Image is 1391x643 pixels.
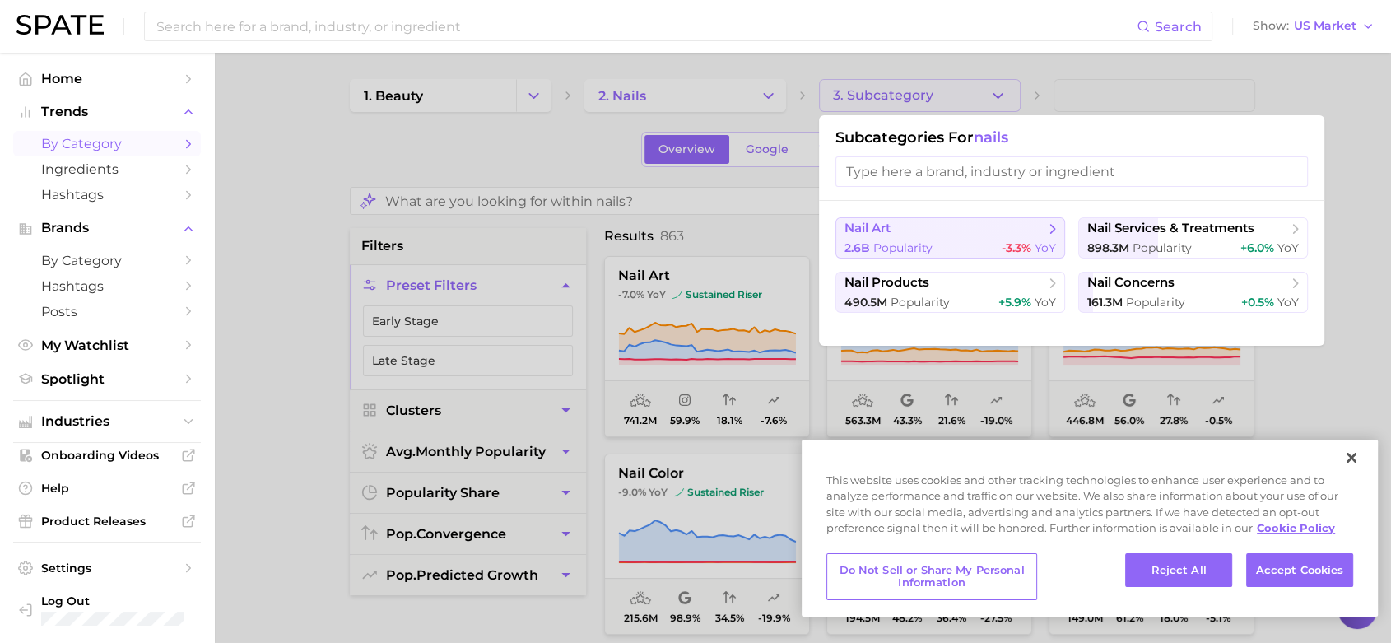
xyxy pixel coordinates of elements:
div: Privacy [802,440,1378,617]
div: Cookie banner [802,440,1378,617]
span: Search [1155,19,1202,35]
a: by Category [13,248,201,273]
h1: Subcategories for [835,128,1308,147]
a: Product Releases [13,509,201,534]
span: 898.3m [1087,240,1129,255]
button: Accept Cookies [1246,553,1353,588]
span: Show [1253,21,1289,30]
span: Log Out [41,594,188,608]
a: Home [13,66,201,91]
span: 490.5m [844,295,887,310]
a: More information about your privacy, opens in a new tab [1257,521,1335,534]
span: YoY [1277,240,1299,255]
span: Brands [41,221,173,235]
a: Help [13,476,201,501]
span: nail concerns [1087,275,1175,291]
a: Spotlight [13,366,201,392]
button: nail products490.5m Popularity+5.9% YoY [835,272,1065,313]
input: Search here for a brand, industry, or ingredient [155,12,1137,40]
button: Do Not Sell or Share My Personal Information, Opens the preference center dialog [826,553,1037,600]
span: Hashtags [41,187,173,203]
span: Trends [41,105,173,119]
a: My Watchlist [13,333,201,358]
button: Brands [13,216,201,240]
img: SPATE [16,15,104,35]
span: 2.6b [844,240,870,255]
span: Home [41,71,173,86]
span: Help [41,481,173,496]
span: Settings [41,561,173,575]
a: by Category [13,131,201,156]
a: Settings [13,556,201,580]
span: US Market [1294,21,1356,30]
div: This website uses cookies and other tracking technologies to enhance user experience and to analy... [802,473,1378,545]
button: Reject All [1125,553,1232,588]
a: Log out. Currently logged in with e-mail meng.zhang@wella.com. [13,589,201,631]
span: Ingredients [41,161,173,177]
button: nail concerns161.3m Popularity+0.5% YoY [1078,272,1308,313]
button: nail services & treatments898.3m Popularity+6.0% YoY [1078,217,1308,259]
a: Hashtags [13,273,201,299]
span: +5.9% [998,295,1031,310]
span: YoY [1277,295,1299,310]
span: Popularity [873,240,933,255]
a: Onboarding Videos [13,443,201,468]
span: YoY [1035,295,1056,310]
span: 161.3m [1087,295,1123,310]
span: Onboarding Videos [41,448,173,463]
span: Product Releases [41,514,173,529]
button: ShowUS Market [1249,16,1379,37]
span: Spotlight [41,371,173,387]
span: nail products [844,275,929,291]
input: Type here a brand, industry or ingredient [835,156,1308,187]
span: by Category [41,253,173,268]
a: Hashtags [13,182,201,207]
a: Posts [13,299,201,324]
span: Popularity [1133,240,1192,255]
span: +0.5% [1241,295,1274,310]
span: nail services & treatments [1087,221,1254,236]
span: nail art [844,221,891,236]
span: +6.0% [1240,240,1274,255]
span: -3.3% [1002,240,1031,255]
button: Trends [13,100,201,124]
span: by Category [41,136,173,151]
span: Industries [41,414,173,429]
span: Popularity [891,295,950,310]
span: Popularity [1126,295,1185,310]
span: YoY [1035,240,1056,255]
span: Hashtags [41,278,173,294]
button: Industries [13,409,201,434]
span: My Watchlist [41,338,173,353]
a: Ingredients [13,156,201,182]
button: Close [1333,440,1370,476]
button: nail art2.6b Popularity-3.3% YoY [835,217,1065,259]
span: Posts [41,304,173,319]
span: nails [974,128,1008,147]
